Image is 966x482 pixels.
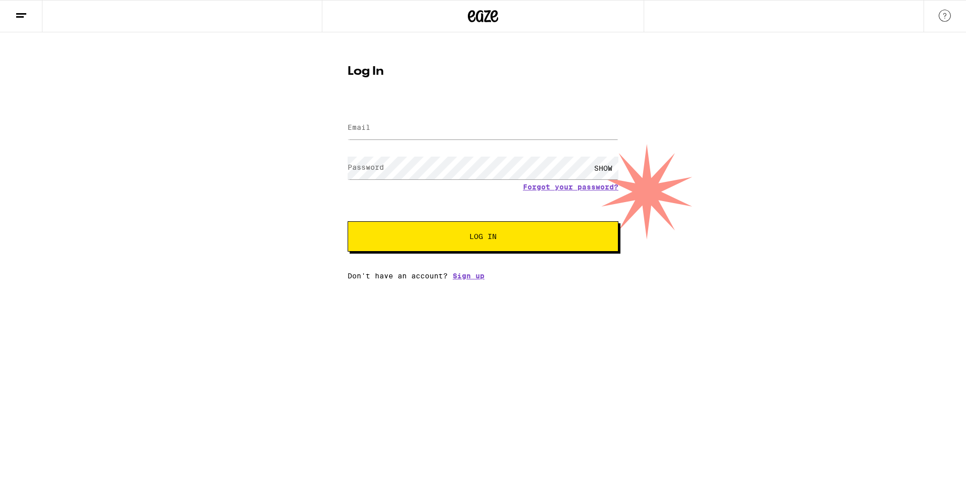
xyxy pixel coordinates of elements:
[453,272,485,280] a: Sign up
[588,157,618,179] div: SHOW
[348,117,618,139] input: Email
[348,66,618,78] h1: Log In
[348,123,370,131] label: Email
[523,183,618,191] a: Forgot your password?
[348,221,618,252] button: Log In
[348,272,618,280] div: Don't have an account?
[469,233,497,240] span: Log In
[348,163,384,171] label: Password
